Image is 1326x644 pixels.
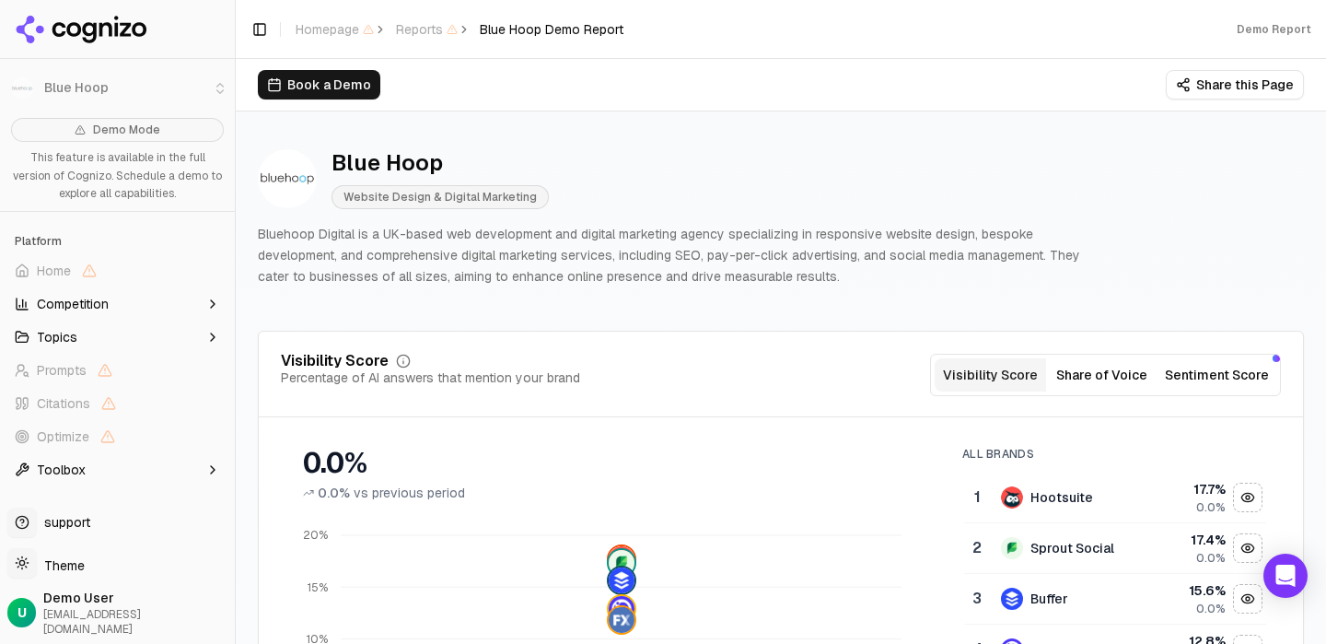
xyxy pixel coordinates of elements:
[43,607,227,637] span: [EMAIL_ADDRESS][DOMAIN_NAME]
[258,149,317,208] img: Blue Hoop
[935,358,1046,392] button: Visibility Score
[1196,602,1226,616] span: 0.0%
[1001,486,1023,509] img: hootsuite
[1150,581,1226,600] div: 15.6 %
[1150,480,1226,498] div: 17.7 %
[11,149,224,204] p: This feature is available in the full version of Cognizo. Schedule a demo to explore all capabili...
[1233,483,1262,512] button: Hide hootsuite data
[258,70,380,100] button: Book a Demo
[296,20,623,39] nav: breadcrumb
[1030,488,1093,507] div: Hootsuite
[7,322,227,352] button: Topics
[43,589,227,607] span: Demo User
[1001,537,1023,559] img: sprout social
[1030,590,1068,608] div: Buffer
[962,447,1266,462] div: All Brands
[258,224,1083,287] p: Bluehoop Digital is a UK-based web development and digital marketing agency specializing in respo...
[37,295,109,313] span: Competition
[296,20,374,39] span: Homepage
[7,227,227,256] div: Platform
[318,484,350,502] span: 0.0%
[331,185,549,209] span: Website Design & Digital Marketing
[37,461,86,479] span: Toolbox
[303,447,925,480] div: 0.0%
[7,289,227,319] button: Competition
[609,550,634,576] img: sprout social
[971,486,983,509] div: 1
[1166,70,1304,100] button: Share this Page
[971,588,983,610] div: 3
[1150,531,1226,549] div: 17.4 %
[964,523,1266,574] tr: 2sprout socialSprout Social17.4%0.0%Hide sprout social data
[7,455,227,485] button: Toolbox
[37,262,71,280] span: Home
[1237,22,1311,37] div: Demo Report
[93,123,160,137] span: Demo Mode
[281,369,580,387] div: Percentage of AI answers that mention your brand
[37,427,89,446] span: Optimize
[1196,551,1226,566] span: 0.0%
[331,148,549,178] div: Blue Hoop
[1263,554,1308,598] div: Open Intercom Messenger
[971,537,983,559] div: 2
[1046,358,1157,392] button: Share of Voice
[37,394,90,413] span: Citations
[609,568,634,593] img: buffer
[17,603,27,622] span: U
[1030,539,1114,557] div: Sprout Social
[480,20,623,39] span: Blue Hoop Demo Report
[609,597,634,623] img: sendible
[396,20,458,39] span: Reports
[964,473,1266,523] tr: 1hootsuiteHootsuite17.7%0.0%Hide hootsuite data
[1233,584,1262,614] button: Hide buffer data
[37,557,85,574] span: Theme
[1157,358,1276,392] button: Sentiment Score
[609,607,634,633] img: webfx
[37,361,87,380] span: Prompts
[37,328,77,346] span: Topics
[308,580,328,595] tspan: 15%
[1196,500,1226,515] span: 0.0%
[303,529,328,544] tspan: 20%
[964,574,1266,625] tr: 3bufferBuffer15.6%0.0%Hide buffer data
[37,513,90,532] span: support
[609,546,634,572] img: hootsuite
[1233,533,1262,563] button: Hide sprout social data
[281,354,389,369] div: Visibility Score
[1001,588,1023,610] img: buffer
[354,484,465,502] span: vs previous period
